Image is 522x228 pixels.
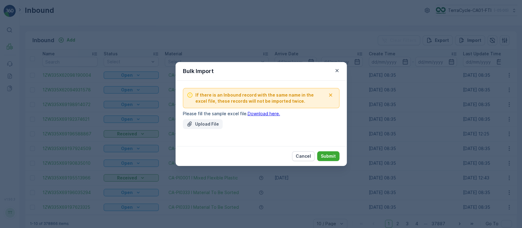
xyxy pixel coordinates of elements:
[195,121,219,127] p: Upload File
[296,153,311,159] p: Cancel
[183,67,214,75] p: Bulk Import
[317,151,339,161] button: Submit
[195,92,326,104] span: If there is an Inbound record with the same name in the excel file, these records will not be imp...
[321,153,336,159] p: Submit
[183,119,223,129] button: Upload File
[248,111,280,116] a: Download here.
[183,111,339,117] p: Please fill the sample excel file.
[292,151,315,161] button: Cancel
